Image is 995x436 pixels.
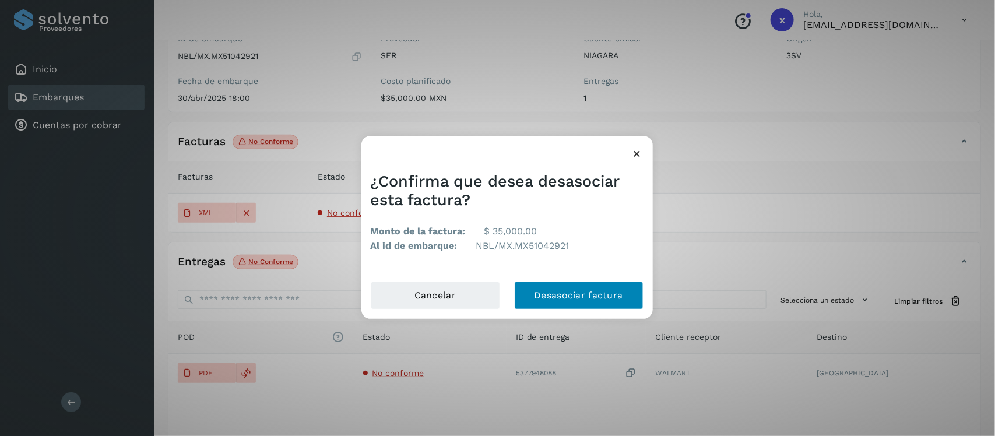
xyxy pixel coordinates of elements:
[371,172,620,209] span: ¿Confirma que desea desasociar esta factura?
[371,282,500,310] button: Cancelar
[371,224,466,239] b: Monto de la factura:
[476,238,569,254] p: NBL/MX.MX51042921
[371,238,458,254] b: Al id de embarque:
[514,282,644,310] button: Desasociar factura
[484,224,537,239] p: $ 35,000.00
